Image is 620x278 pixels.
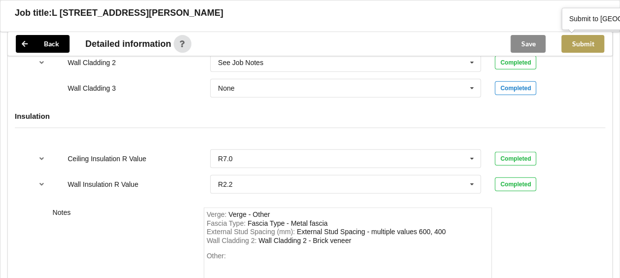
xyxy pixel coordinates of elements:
h3: Job title: [15,7,52,19]
div: See Job Notes [218,59,263,66]
div: WallCladding2 [258,237,351,244]
label: Wall Insulation R Value [68,180,138,188]
div: Verge [228,210,270,218]
div: Completed [495,56,536,69]
button: reference-toggle [32,54,51,71]
div: R2.2 [218,181,233,188]
div: FasciaType [248,219,328,227]
label: Wall Cladding 2 [68,59,116,67]
span: Verge : [207,210,228,218]
span: Wall Cladding 2 : [207,237,258,244]
button: Submit [561,35,604,53]
h3: L [STREET_ADDRESS][PERSON_NAME] [52,7,223,19]
div: R7.0 [218,155,233,162]
span: Other: [207,252,226,260]
button: Back [16,35,70,53]
button: reference-toggle [32,175,51,193]
button: reference-toggle [32,150,51,168]
label: Wall Cladding 3 [68,84,116,92]
div: ExternalStudSpacing [297,228,446,236]
span: External Stud Spacing (mm) : [207,228,297,236]
label: Ceiling Insulation R Value [68,155,146,163]
div: Completed [495,177,536,191]
div: Completed [495,152,536,166]
span: Fascia Type : [207,219,248,227]
div: None [218,85,234,92]
h4: Insulation [15,111,605,121]
div: Completed [495,81,536,95]
span: Detailed information [85,39,171,48]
